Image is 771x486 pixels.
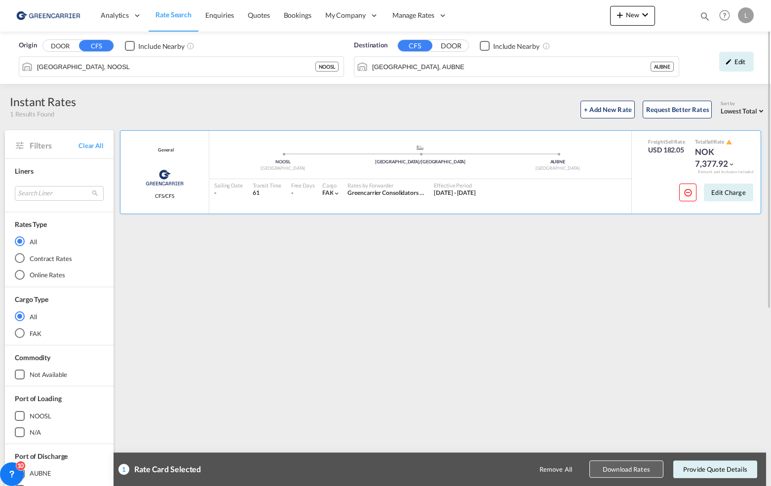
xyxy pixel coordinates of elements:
[205,11,234,19] span: Enquiries
[728,161,735,168] md-icon: icon-chevron-down
[434,189,476,196] span: [DATE] - [DATE]
[15,353,50,362] span: Commodity
[372,59,651,74] input: Search by Port
[434,189,476,197] div: 01 Aug 2025 - 31 Aug 2025
[706,139,714,145] span: Sell
[315,62,339,72] div: NOOSL
[493,41,540,51] div: Include Nearby
[214,189,243,197] div: -
[214,165,351,172] div: [GEOGRAPHIC_DATA]
[721,107,757,115] span: Lowest Total
[614,11,651,19] span: New
[699,11,710,26] div: icon-magnify
[614,9,626,21] md-icon: icon-plus 400-fg
[30,140,78,151] span: Filters
[651,62,674,72] div: AUBNE
[253,182,281,189] div: Transit Time
[589,461,663,478] button: Download Rates
[725,58,732,65] md-icon: icon-pencil
[10,94,76,110] div: Instant Rates
[673,460,757,478] button: Provide Quote Details
[15,411,104,421] md-checkbox: NOOSL
[414,145,426,150] md-icon: assets/icons/custom/ship-fill.svg
[695,146,744,170] div: NOK 7,377.92
[684,188,693,197] md-icon: icon-minus-circle-outline
[580,101,635,118] button: + Add New Rate
[129,464,201,475] div: Rate Card Selected
[30,411,51,420] div: NOOSL
[691,169,761,175] div: Remark and Inclusion included
[679,184,696,201] button: icon-minus-circle-outline
[284,11,311,19] span: Bookings
[725,138,732,146] button: icon-alert
[726,139,732,145] md-icon: icon-alert
[30,370,67,379] div: not available
[716,7,738,25] div: Help
[531,461,580,478] button: Remove All
[704,184,753,201] button: Edit Charge
[15,452,68,460] span: Port of Discharge
[695,138,744,146] div: Total Rate
[10,110,54,118] span: 1 Results Found
[19,40,37,50] span: Origin
[398,40,432,51] button: CFS
[19,57,344,76] md-input-container: Oslo, NOOSL
[738,7,754,23] div: L
[15,328,104,338] md-radio-button: FAK
[392,10,434,20] span: Manage Rates
[639,9,651,21] md-icon: icon-chevron-down
[721,101,766,107] div: Sort by
[37,59,315,74] input: Search by Port
[434,182,476,189] div: Effective Period
[665,139,674,145] span: Sell
[15,4,81,27] img: e39c37208afe11efa9cb1d7a6ea7d6f5.png
[125,40,185,51] md-checkbox: Checkbox No Ink
[43,40,77,52] button: DOOR
[489,159,626,165] div: AUBNE
[248,11,270,19] span: Quotes
[333,190,340,197] md-icon: icon-chevron-down
[15,253,104,263] md-radio-button: Contract Rates
[347,189,424,197] div: Greencarrier Consolidators (Norway)
[489,165,626,172] div: [GEOGRAPHIC_DATA]
[322,189,334,196] span: FAK
[15,427,104,437] md-checkbox: N/A
[15,167,33,175] span: Liners
[648,138,685,145] div: Freight Rate
[354,40,387,50] span: Destination
[78,141,104,150] span: Clear All
[542,42,550,50] md-icon: Unchecked: Ignores neighbouring ports when fetching rates.Checked : Includes neighbouring ports w...
[721,105,766,116] md-select: Select: Lowest Total
[253,189,281,197] div: 61
[79,40,114,51] button: CFS
[291,182,315,189] div: Free Days
[354,57,679,76] md-input-container: Brisbane, AUBNE
[15,311,104,321] md-radio-button: All
[15,220,47,229] div: Rates Type
[118,464,129,475] div: 1
[15,295,48,304] div: Cargo Type
[155,10,192,19] span: Rate Search
[434,40,468,52] button: DOOR
[719,52,754,72] div: icon-pencilEdit
[214,182,243,189] div: Sailing Date
[610,6,655,26] button: icon-plus 400-fgNewicon-chevron-down
[30,428,41,437] div: N/A
[155,192,174,199] span: CFS/CFS
[15,236,104,246] md-radio-button: All
[143,165,187,190] img: Greencarrier Consolidators
[351,159,489,165] div: [GEOGRAPHIC_DATA]/[GEOGRAPHIC_DATA]
[291,189,293,197] div: -
[716,7,733,24] span: Help
[155,147,174,153] div: Contract / Rate Agreement / Tariff / Spot Pricing Reference Number: General
[322,182,341,189] div: Cargo
[101,10,129,20] span: Analytics
[15,394,62,403] span: Port of Loading
[643,101,712,118] button: Request Better Rates
[648,145,685,155] div: USD 182.05
[480,40,540,51] md-checkbox: Checkbox No Ink
[325,10,366,20] span: My Company
[187,42,194,50] md-icon: Unchecked: Ignores neighbouring ports when fetching rates.Checked : Includes neighbouring ports w...
[214,159,351,165] div: NOOSL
